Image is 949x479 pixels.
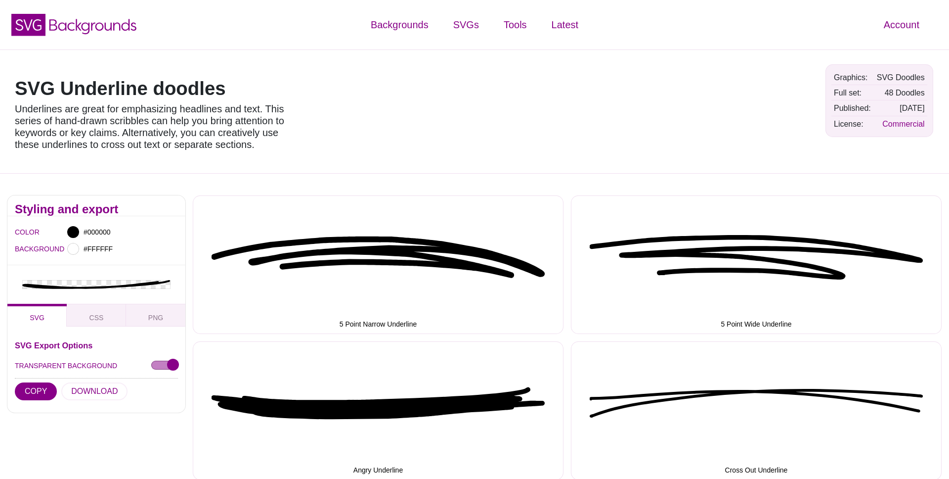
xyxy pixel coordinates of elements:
label: TRANSPARENT BACKGROUND [15,359,117,372]
td: Graphics: [831,70,873,85]
td: 48 Doodles [874,86,927,100]
a: SVGs [441,10,491,40]
span: CSS [89,314,104,322]
h2: Styling and export [15,205,178,213]
a: Commercial [882,120,924,128]
a: Backgrounds [358,10,441,40]
td: [DATE] [874,101,927,115]
button: 5 Point Narrow Underline [193,195,563,334]
a: Latest [539,10,591,40]
a: Account [871,10,932,40]
label: COLOR [15,226,27,239]
button: COPY [15,383,57,400]
button: 5 Point Wide Underline [571,195,942,334]
label: BACKGROUND [15,242,27,255]
button: CSS [67,304,126,327]
button: PNG [126,304,185,327]
span: PNG [148,314,163,322]
td: Published: [831,101,873,115]
td: License: [831,117,873,131]
button: DOWNLOAD [61,383,128,400]
h3: SVG Export Options [15,341,178,349]
td: SVG Doodles [874,70,927,85]
a: Tools [491,10,539,40]
td: Full set: [831,86,873,100]
p: Underlines are great for emphasizing headlines and text. This series of hand-drawn scribbles can ... [15,103,297,150]
h1: SVG Underline doodles [15,79,297,98]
